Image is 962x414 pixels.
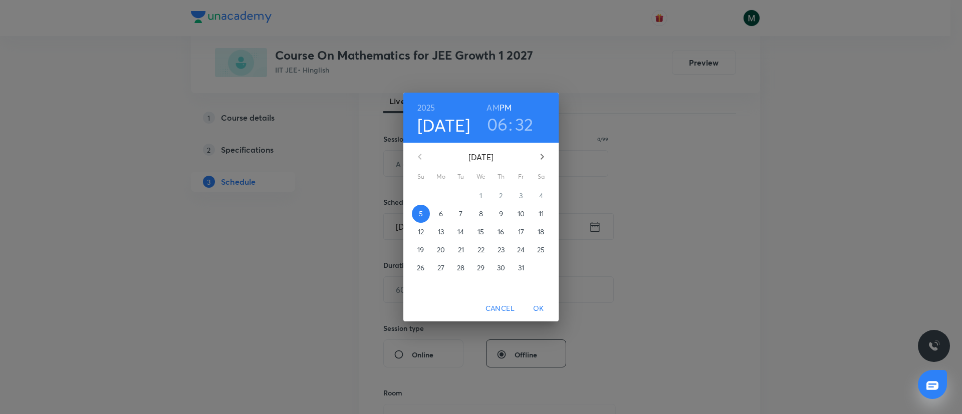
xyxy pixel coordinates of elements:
button: 26 [412,259,430,277]
button: 14 [452,223,470,241]
button: 11 [532,205,550,223]
p: 22 [477,245,485,255]
button: 24 [512,241,530,259]
button: 5 [412,205,430,223]
h3: : [509,114,513,135]
p: 14 [457,227,464,237]
span: Sa [532,172,550,182]
button: OK [523,299,555,318]
button: 6 [432,205,450,223]
p: 16 [498,227,504,237]
span: Tu [452,172,470,182]
button: 17 [512,223,530,241]
button: 10 [512,205,530,223]
button: 15 [472,223,490,241]
button: PM [500,101,512,115]
p: [DATE] [432,151,530,163]
p: 25 [537,245,545,255]
button: 31 [512,259,530,277]
p: 28 [457,263,464,273]
button: 19 [412,241,430,259]
span: Cancel [486,302,515,315]
button: 8 [472,205,490,223]
p: 27 [437,263,444,273]
p: 31 [518,263,524,273]
p: 18 [538,227,544,237]
p: 6 [439,209,443,219]
span: Su [412,172,430,182]
button: 21 [452,241,470,259]
p: 10 [518,209,525,219]
p: 26 [417,263,424,273]
span: Mo [432,172,450,182]
p: 24 [517,245,525,255]
button: 12 [412,223,430,241]
span: We [472,172,490,182]
p: 30 [497,263,505,273]
p: 17 [518,227,524,237]
button: 23 [492,241,510,259]
p: 20 [437,245,445,255]
p: 15 [477,227,484,237]
button: 25 [532,241,550,259]
p: 23 [498,245,505,255]
button: 30 [492,259,510,277]
button: 2025 [417,101,435,115]
button: 7 [452,205,470,223]
button: Cancel [482,299,519,318]
p: 8 [479,209,483,219]
span: Fr [512,172,530,182]
button: 28 [452,259,470,277]
p: 5 [419,209,423,219]
button: 16 [492,223,510,241]
p: 19 [417,245,424,255]
p: 7 [459,209,462,219]
button: [DATE] [417,115,470,136]
p: 29 [477,263,485,273]
button: 9 [492,205,510,223]
p: 11 [539,209,544,219]
button: 32 [515,114,534,135]
button: 18 [532,223,550,241]
button: AM [487,101,499,115]
p: 12 [418,227,424,237]
button: 20 [432,241,450,259]
button: 27 [432,259,450,277]
p: 21 [458,245,464,255]
p: 9 [499,209,503,219]
span: OK [527,302,551,315]
button: 06 [487,114,508,135]
button: 29 [472,259,490,277]
span: Th [492,172,510,182]
button: 13 [432,223,450,241]
p: 13 [438,227,444,237]
button: 22 [472,241,490,259]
